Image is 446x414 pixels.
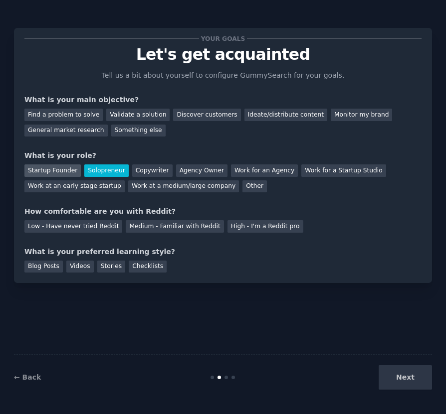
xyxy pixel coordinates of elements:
div: General market research [24,125,108,137]
p: Tell us a bit about yourself to configure GummySearch for your goals. [97,70,349,81]
div: Monitor my brand [331,109,392,121]
div: Work at an early stage startup [24,180,125,193]
div: Validate a solution [106,109,170,121]
div: Videos [66,261,94,273]
div: Work for a Startup Studio [301,164,386,177]
p: Let's get acquainted [24,46,422,63]
div: High - I'm a Reddit pro [227,220,303,233]
div: Agency Owner [176,164,227,177]
div: Checklists [129,261,167,273]
div: Discover customers [173,109,240,121]
span: Your goals [199,33,247,44]
div: Find a problem to solve [24,109,103,121]
div: What is your role? [24,150,422,161]
div: Other [242,180,267,193]
div: Copywriter [132,164,173,177]
div: Startup Founder [24,164,81,177]
div: Work at a medium/large company [128,180,239,193]
div: Medium - Familiar with Reddit [126,220,223,233]
div: What is your main objective? [24,95,422,105]
div: Something else [111,125,166,137]
div: Solopreneur [84,164,128,177]
div: Work for an Agency [231,164,298,177]
div: How comfortable are you with Reddit? [24,206,422,217]
div: What is your preferred learning style? [24,247,422,257]
div: Ideate/distribute content [244,109,327,121]
a: ← Back [14,373,41,381]
div: Low - Have never tried Reddit [24,220,122,233]
div: Stories [97,261,125,273]
div: Blog Posts [24,261,63,273]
